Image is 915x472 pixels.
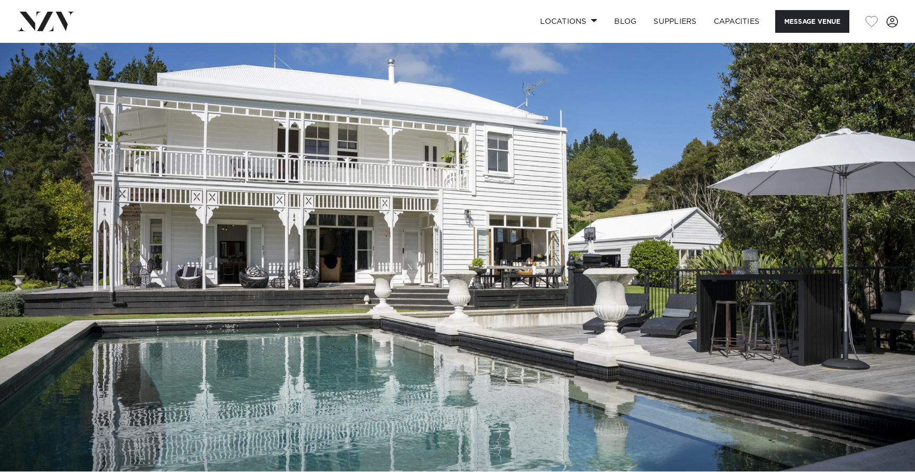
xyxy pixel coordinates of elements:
[17,12,75,31] img: nzv-logo.png
[645,10,705,33] a: SUPPLIERS
[705,10,768,33] a: Capacities
[606,10,645,33] a: BLOG
[775,10,849,33] button: Message Venue
[532,10,606,33] a: Locations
